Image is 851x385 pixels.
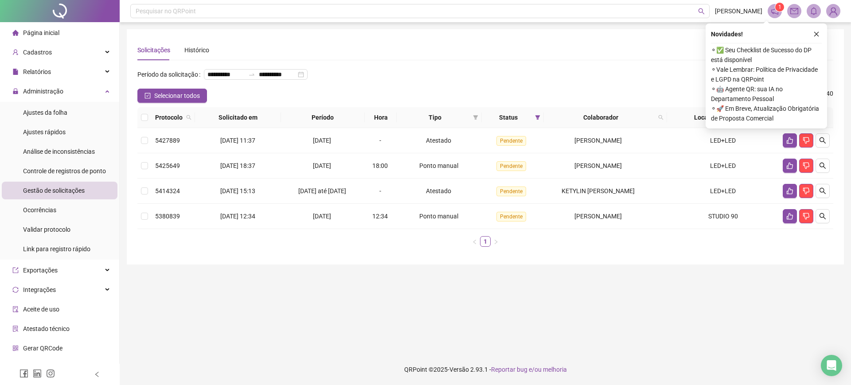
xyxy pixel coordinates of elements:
[778,4,781,10] span: 1
[658,115,664,120] span: search
[23,245,90,253] span: Link para registro rápido
[533,111,542,124] span: filter
[23,49,52,56] span: Cadastros
[493,239,499,245] span: right
[220,213,255,220] span: [DATE] 12:34
[827,4,840,18] img: 69465
[715,6,762,16] span: [PERSON_NAME]
[496,212,526,222] span: Pendente
[155,213,180,220] span: 5380839
[155,137,180,144] span: 5427889
[372,162,388,169] span: 18:00
[248,71,255,78] span: swap-right
[469,236,480,247] button: left
[313,213,331,220] span: [DATE]
[220,137,255,144] span: [DATE] 11:37
[771,7,779,15] span: notification
[786,213,793,220] span: like
[547,113,655,122] span: Colaborador
[574,162,622,169] span: [PERSON_NAME]
[12,287,19,293] span: sync
[711,84,822,104] span: ⚬ 🤖 Agente QR: sua IA no Departamento Pessoal
[155,162,180,169] span: 5425649
[535,115,540,120] span: filter
[313,162,331,169] span: [DATE]
[496,187,526,196] span: Pendente
[23,109,67,116] span: Ajustes da folha
[23,325,70,332] span: Atestado técnico
[711,29,743,39] span: Novidades !
[23,267,58,274] span: Exportações
[803,187,810,194] span: dislike
[656,111,665,124] span: search
[813,31,820,37] span: close
[480,237,490,246] a: 1
[184,111,193,124] span: search
[496,161,526,171] span: Pendente
[46,369,55,378] span: instagram
[775,3,784,12] sup: 1
[12,267,19,273] span: export
[23,206,56,214] span: Ocorrências
[379,137,381,144] span: -
[419,162,458,169] span: Ponto manual
[426,137,451,144] span: Atestado
[12,345,19,351] span: qrcode
[667,179,779,204] td: LED+LED
[491,366,567,373] span: Reportar bug e/ou melhoria
[711,65,822,84] span: ⚬ Vale Lembrar: Política de Privacidade e LGPD na QRPoint
[94,371,100,377] span: left
[23,306,59,313] span: Aceite de uso
[711,104,822,123] span: ⚬ 🚀 Em Breve, Atualização Obrigatória de Proposta Comercial
[426,187,451,194] span: Atestado
[281,107,365,128] th: Período
[469,236,480,247] li: Página anterior
[248,71,255,78] span: to
[23,128,66,136] span: Ajustes rápidos
[400,113,469,122] span: Tipo
[496,136,526,146] span: Pendente
[23,167,106,175] span: Controle de registros de ponto
[819,137,826,144] span: search
[137,67,204,82] label: Período da solicitação
[23,187,85,194] span: Gestão de solicitações
[195,107,281,128] th: Solicitado em
[819,187,826,194] span: search
[485,113,531,122] span: Status
[562,187,635,194] span: KETYLIN [PERSON_NAME]
[23,286,56,293] span: Integrações
[23,345,62,352] span: Gerar QRCode
[667,204,779,229] td: STUDIO 90
[12,326,19,332] span: solution
[819,213,826,220] span: search
[313,137,331,144] span: [DATE]
[155,187,180,194] span: 5414324
[137,45,170,55] div: Solicitações
[23,226,70,233] span: Validar protocolo
[698,8,705,15] span: search
[23,29,59,36] span: Página inicial
[23,88,63,95] span: Administração
[12,69,19,75] span: file
[12,88,19,94] span: lock
[23,148,95,155] span: Análise de inconsistências
[186,115,191,120] span: search
[786,187,793,194] span: like
[821,355,842,376] div: Open Intercom Messenger
[184,45,209,55] div: Histórico
[810,7,818,15] span: bell
[155,113,183,122] span: Protocolo
[803,162,810,169] span: dislike
[12,306,19,312] span: audit
[220,187,255,194] span: [DATE] 15:13
[20,369,28,378] span: facebook
[12,30,19,36] span: home
[154,91,200,101] span: Selecionar todos
[298,187,346,194] span: [DATE] até [DATE]
[790,7,798,15] span: mail
[12,49,19,55] span: user-add
[144,93,151,99] span: check-square
[379,187,381,194] span: -
[667,153,779,179] td: LED+LED
[472,239,477,245] span: left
